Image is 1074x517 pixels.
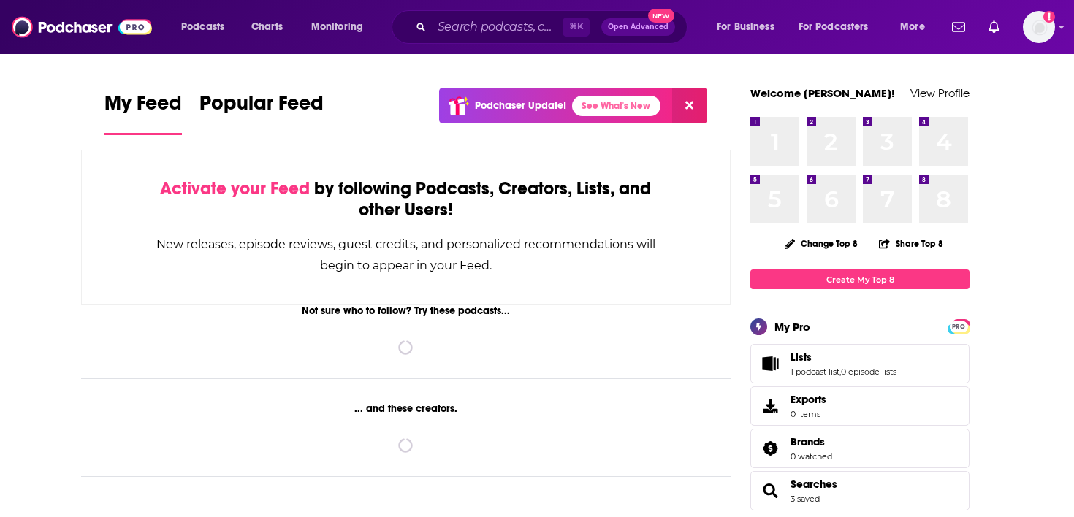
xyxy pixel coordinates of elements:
[1023,11,1055,43] button: Show profile menu
[910,86,970,100] a: View Profile
[900,17,925,37] span: More
[791,367,839,377] a: 1 podcast list
[104,91,182,135] a: My Feed
[199,91,324,135] a: Popular Feed
[791,494,820,504] a: 3 saved
[776,234,867,253] button: Change Top 8
[81,402,731,415] div: ... and these creators.
[983,15,1005,39] a: Show notifications dropdown
[791,451,832,462] a: 0 watched
[608,23,669,31] span: Open Advanced
[1043,11,1055,23] svg: Add a profile image
[1023,11,1055,43] img: User Profile
[755,353,785,374] a: Lists
[841,367,896,377] a: 0 episode lists
[791,435,832,448] a: Brands
[432,15,563,39] input: Search podcasts, credits, & more...
[791,478,837,491] a: Searches
[12,13,152,41] img: Podchaser - Follow, Share and Rate Podcasts
[799,17,869,37] span: For Podcasters
[750,269,970,289] a: Create My Top 8
[81,305,731,317] div: Not sure who to follow? Try these podcasts...
[242,15,292,39] a: Charts
[199,91,324,124] span: Popular Feed
[791,409,826,419] span: 0 items
[707,15,793,39] button: open menu
[791,435,825,448] span: Brands
[755,438,785,459] a: Brands
[791,351,896,364] a: Lists
[890,15,943,39] button: open menu
[878,229,944,258] button: Share Top 8
[755,480,785,501] a: Searches
[104,91,182,124] span: My Feed
[181,17,224,37] span: Podcasts
[750,86,895,100] a: Welcome [PERSON_NAME]!
[755,396,785,416] span: Exports
[251,17,283,37] span: Charts
[648,9,674,23] span: New
[311,17,363,37] span: Monitoring
[160,177,310,199] span: Activate your Feed
[839,367,841,377] span: ,
[717,17,774,37] span: For Business
[791,393,826,406] span: Exports
[475,99,566,112] p: Podchaser Update!
[155,178,657,221] div: by following Podcasts, Creators, Lists, and other Users!
[572,96,660,116] a: See What's New
[171,15,243,39] button: open menu
[301,15,382,39] button: open menu
[405,10,701,44] div: Search podcasts, credits, & more...
[789,15,890,39] button: open menu
[155,234,657,276] div: New releases, episode reviews, guest credits, and personalized recommendations will begin to appe...
[601,18,675,36] button: Open AdvancedNew
[750,471,970,510] span: Searches
[1023,11,1055,43] span: Logged in as danikarchmer
[563,18,590,37] span: ⌘ K
[750,429,970,468] span: Brands
[774,320,810,334] div: My Pro
[791,351,812,364] span: Lists
[950,321,967,332] a: PRO
[946,15,971,39] a: Show notifications dropdown
[750,386,970,426] a: Exports
[750,344,970,383] span: Lists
